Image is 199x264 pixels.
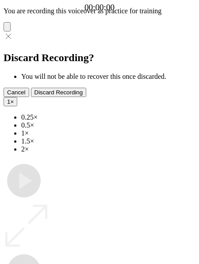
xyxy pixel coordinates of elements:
li: You will not be able to recover this once discarded. [21,73,195,81]
li: 1.5× [21,137,195,145]
a: 00:00:00 [84,3,115,12]
button: Cancel [4,88,29,97]
li: 2× [21,145,195,153]
button: Discard Recording [31,88,87,97]
h2: Discard Recording? [4,52,195,64]
li: 1× [21,129,195,137]
li: 0.5× [21,121,195,129]
button: 1× [4,97,17,106]
p: You are recording this voiceover as practice for training [4,7,195,15]
span: 1 [7,98,10,105]
li: 0.25× [21,113,195,121]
